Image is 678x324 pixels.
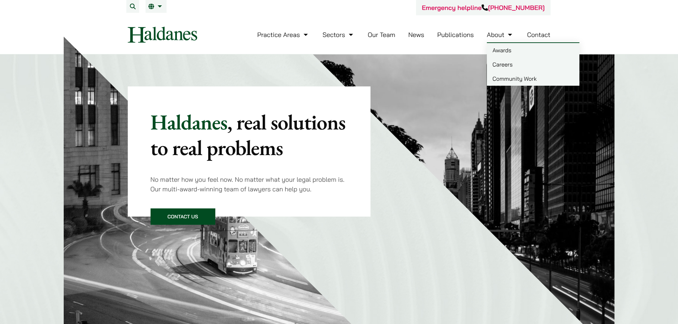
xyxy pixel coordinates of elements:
a: Our Team [368,31,395,39]
p: No matter how you feel now. No matter what your legal problem is. Our multi-award-winning team of... [151,175,348,194]
a: Contact Us [151,208,215,225]
a: Careers [487,57,579,71]
a: Practice Areas [257,31,310,39]
mark: , real solutions to real problems [151,108,346,161]
a: EN [148,4,164,9]
a: News [408,31,424,39]
a: Awards [487,43,579,57]
a: Community Work [487,71,579,86]
a: Publications [437,31,474,39]
p: Haldanes [151,109,348,160]
a: Contact [527,31,551,39]
a: Sectors [322,31,354,39]
img: Logo of Haldanes [128,27,197,43]
a: Emergency helpline[PHONE_NUMBER] [422,4,545,12]
a: About [487,31,514,39]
